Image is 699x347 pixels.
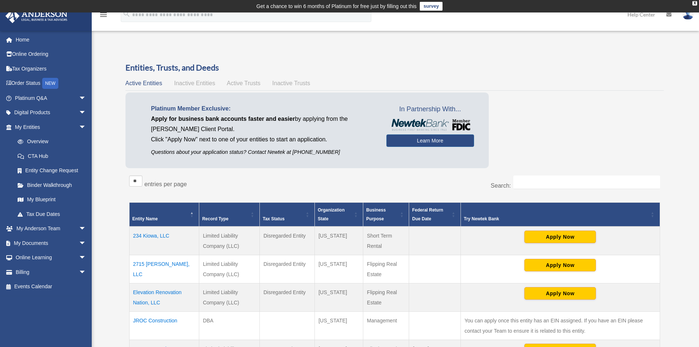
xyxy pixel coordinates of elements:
td: [US_STATE] [314,255,363,283]
a: Tax Organizers [5,61,97,76]
p: by applying from the [PERSON_NAME] Client Portal. [151,114,375,134]
span: Federal Return Due Date [412,207,443,221]
a: Learn More [386,134,474,147]
th: Tax Status: Activate to sort [259,203,314,227]
p: Platinum Member Exclusive: [151,104,375,114]
button: Apply Now [524,231,596,243]
td: Elevation Renovation Nation, LLC [129,283,199,312]
td: [US_STATE] [314,312,363,340]
div: NEW [42,78,58,89]
i: search [123,10,131,18]
span: arrow_drop_down [79,236,94,251]
td: Limited Liability Company (LLC) [199,227,259,255]
i: menu [99,10,108,19]
a: My Documentsarrow_drop_down [5,236,97,250]
a: Events Calendar [5,279,97,294]
th: Try Newtek Bank : Activate to sort [461,203,660,227]
img: Anderson Advisors Platinum Portal [3,9,70,23]
a: My Anderson Teamarrow_drop_down [5,221,97,236]
p: Questions about your application status? Contact Newtek at [PHONE_NUMBER] [151,148,375,157]
td: Flipping Real Estate [363,255,409,283]
a: Platinum Q&Aarrow_drop_down [5,91,97,105]
img: NewtekBankLogoSM.png [390,119,470,131]
span: arrow_drop_down [79,91,94,106]
span: Active Entities [125,80,162,86]
div: close [692,1,697,6]
span: Apply for business bank accounts faster and easier [151,116,295,122]
a: Tax Due Dates [10,207,94,221]
span: Tax Status [263,216,285,221]
p: Click "Apply Now" next to one of your entities to start an application. [151,134,375,145]
a: My Blueprint [10,192,94,207]
span: Business Purpose [366,207,386,221]
span: Inactive Trusts [272,80,310,86]
td: Flipping Real Estate [363,283,409,312]
th: Organization State: Activate to sort [314,203,363,227]
label: Search: [491,182,511,189]
th: Entity Name: Activate to invert sorting [129,203,199,227]
span: arrow_drop_down [79,265,94,280]
a: CTA Hub [10,149,94,163]
span: arrow_drop_down [79,105,94,120]
a: Entity Change Request [10,163,94,178]
td: Disregarded Entity [259,227,314,255]
td: 234 Kiowa, LLC [129,227,199,255]
td: Limited Liability Company (LLC) [199,255,259,283]
span: arrow_drop_down [79,120,94,135]
td: [US_STATE] [314,283,363,312]
a: Home [5,32,97,47]
a: Billingarrow_drop_down [5,265,97,279]
td: [US_STATE] [314,227,363,255]
button: Apply Now [524,259,596,271]
a: Binder Walkthrough [10,178,94,192]
td: Limited Liability Company (LLC) [199,283,259,312]
span: Entity Name [132,216,158,221]
a: Digital Productsarrow_drop_down [5,105,97,120]
span: arrow_drop_down [79,250,94,265]
td: Short Term Rental [363,227,409,255]
div: Try Newtek Bank [464,214,648,223]
span: In Partnership With... [386,104,474,115]
span: Active Trusts [227,80,261,86]
h3: Entities, Trusts, and Deeds [125,62,664,73]
span: Organization State [318,207,345,221]
td: DBA [199,312,259,340]
div: Get a chance to win 6 months of Platinum for free just by filling out this [256,2,417,11]
a: menu [99,13,108,19]
span: Inactive Entities [174,80,215,86]
a: survey [420,2,443,11]
a: Online Learningarrow_drop_down [5,250,97,265]
img: User Pic [682,9,693,20]
label: entries per page [145,181,187,187]
th: Federal Return Due Date: Activate to sort [409,203,461,227]
span: arrow_drop_down [79,221,94,236]
button: Apply Now [524,287,596,300]
td: Management [363,312,409,340]
span: Record Type [202,216,229,221]
a: Order StatusNEW [5,76,97,91]
td: Disregarded Entity [259,255,314,283]
a: My Entitiesarrow_drop_down [5,120,94,134]
td: JROC Construction [129,312,199,340]
td: Disregarded Entity [259,283,314,312]
td: 2715 [PERSON_NAME], LLC [129,255,199,283]
a: Online Ordering [5,47,97,62]
a: Overview [10,134,90,149]
th: Business Purpose: Activate to sort [363,203,409,227]
td: You can apply once this entity has an EIN assigned. If you have an EIN please contact your Team t... [461,312,660,340]
th: Record Type: Activate to sort [199,203,259,227]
